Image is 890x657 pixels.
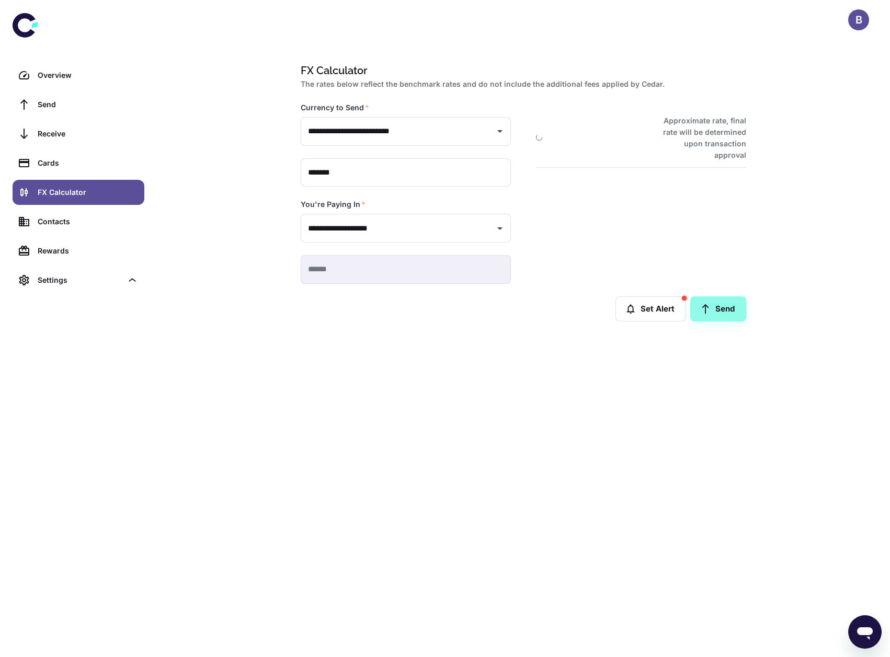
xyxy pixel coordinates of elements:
div: Send [38,99,138,110]
a: Send [13,92,144,117]
a: Cards [13,151,144,176]
div: Settings [38,274,122,286]
div: Cards [38,157,138,169]
button: Set Alert [615,296,686,321]
button: Open [493,221,507,236]
h1: FX Calculator [301,63,742,78]
button: B [848,9,869,30]
iframe: Button to launch messaging window [848,615,882,649]
a: FX Calculator [13,180,144,205]
label: Currency to Send [301,102,369,113]
label: You're Paying In [301,199,366,210]
div: Rewards [38,245,138,257]
div: FX Calculator [38,187,138,198]
a: Contacts [13,209,144,234]
h6: Approximate rate, final rate will be determined upon transaction approval [652,115,746,161]
button: Open [493,124,507,139]
a: Rewards [13,238,144,263]
a: Send [690,296,746,321]
div: Contacts [38,216,138,227]
div: Settings [13,268,144,293]
div: Receive [38,128,138,140]
a: Receive [13,121,144,146]
div: Overview [38,70,138,81]
a: Overview [13,63,144,88]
